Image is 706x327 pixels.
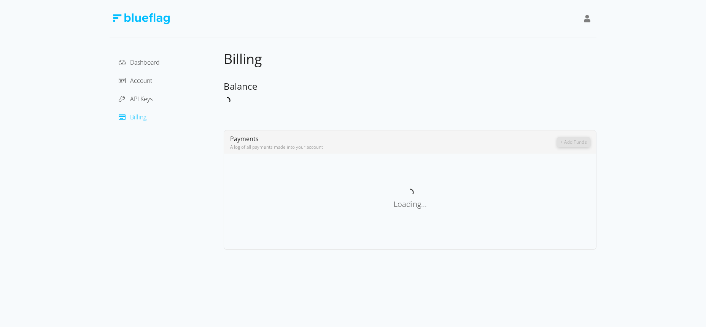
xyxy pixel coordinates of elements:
[119,76,152,85] a: Account
[130,76,152,85] span: Account
[130,95,153,103] span: API Keys
[113,13,170,24] img: Blue Flag Logo
[224,49,262,68] span: Billing
[230,144,557,151] div: A log of all payments made into your account
[230,198,590,210] div: Loading...
[130,58,160,67] span: Dashboard
[224,80,257,92] span: Balance
[557,137,590,147] button: + Add Funds
[119,58,160,67] a: Dashboard
[119,95,153,103] a: API Keys
[119,113,146,121] a: Billing
[230,135,259,143] span: Payments
[130,113,146,121] span: Billing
